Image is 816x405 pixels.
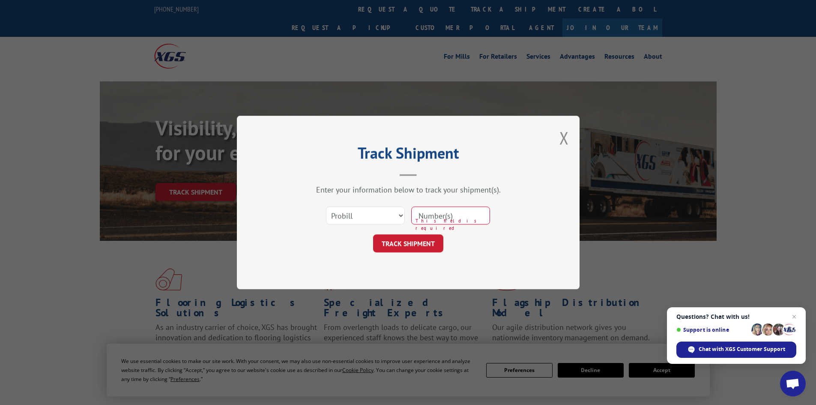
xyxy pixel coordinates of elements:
[415,217,490,231] span: This field is required
[373,234,443,252] button: TRACK SHIPMENT
[280,185,537,195] div: Enter your information below to track your shipment(s).
[411,207,490,225] input: Number(s)
[780,371,806,396] div: Open chat
[676,313,796,320] span: Questions? Chat with us!
[280,147,537,163] h2: Track Shipment
[676,342,796,358] div: Chat with XGS Customer Support
[699,345,785,353] span: Chat with XGS Customer Support
[789,312,799,322] span: Close chat
[559,126,569,149] button: Close modal
[676,327,748,333] span: Support is online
